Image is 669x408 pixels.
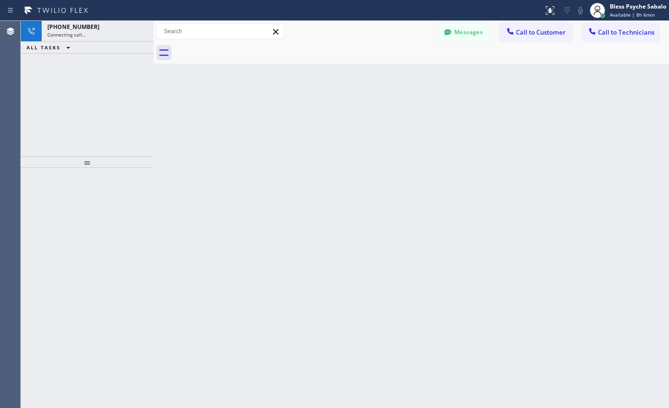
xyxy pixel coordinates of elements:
[499,23,572,41] button: Call to Customer
[21,42,80,53] button: ALL TASKS
[574,4,587,17] button: Mute
[27,44,61,51] span: ALL TASKS
[610,2,666,10] div: Bless Psyche Sabalo
[157,24,284,39] input: Search
[610,11,655,18] span: Available | 8h 6min
[581,23,660,41] button: Call to Technicians
[47,31,86,38] span: Connecting call…
[438,23,490,41] button: Messages
[516,28,566,37] span: Call to Customer
[47,23,99,31] span: [PHONE_NUMBER]
[598,28,654,37] span: Call to Technicians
